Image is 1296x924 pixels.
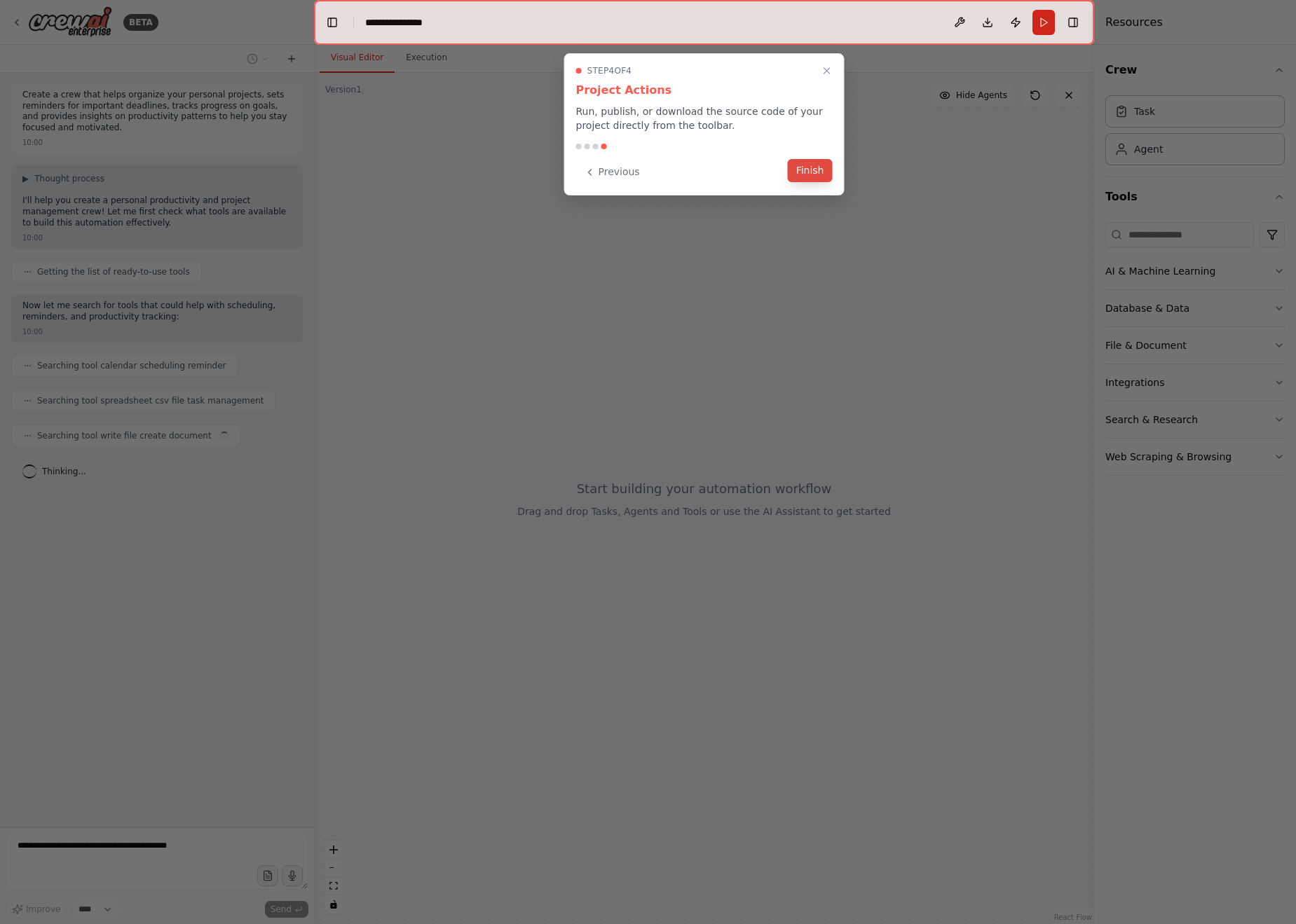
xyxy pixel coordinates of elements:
button: Hide left sidebar [322,13,342,32]
p: Run, publish, or download the source code of your project directly from the toolbar. [576,104,833,132]
button: Finish [788,159,833,182]
button: Previous [576,160,648,184]
button: Close walkthrough [819,62,835,79]
h3: Project Actions [576,82,833,99]
span: Step 4 of 4 [587,65,632,76]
